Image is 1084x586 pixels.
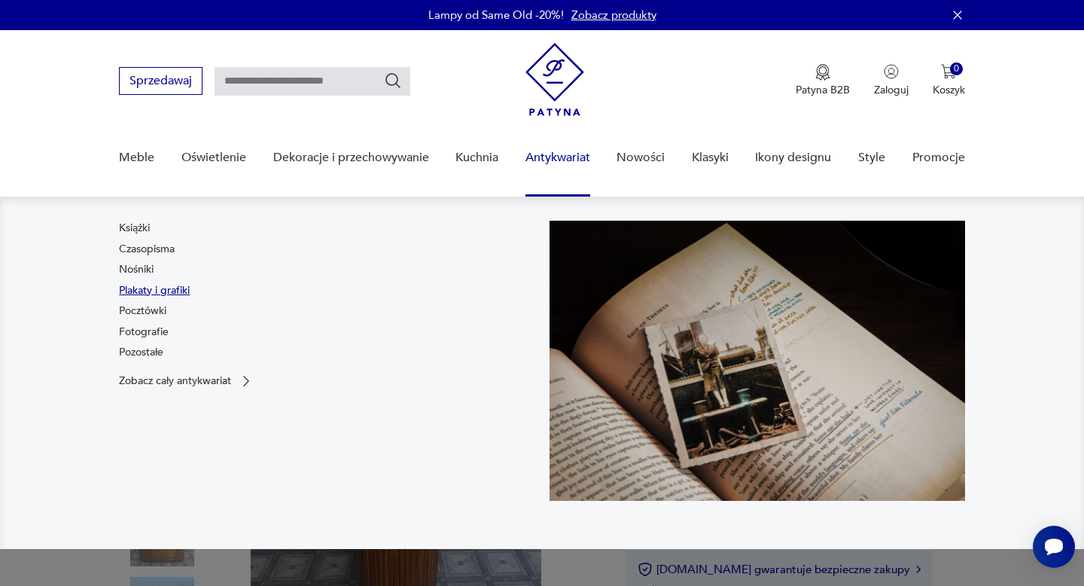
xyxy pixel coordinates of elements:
[181,129,246,187] a: Oświetlenie
[617,129,665,187] a: Nowości
[1033,526,1075,568] iframe: Smartsupp widget button
[119,325,169,340] a: Fotografie
[571,8,656,23] a: Zobacz produkty
[273,129,429,187] a: Dekoracje i przechowywanie
[950,63,963,75] div: 0
[119,374,254,389] a: Zobacz cały antykwariat
[884,64,899,79] img: Ikonka użytkownika
[933,64,965,97] button: 0Koszyk
[119,221,150,236] a: Książki
[119,262,154,277] a: Nośniki
[119,345,163,360] a: Pozostałe
[755,129,831,187] a: Ikony designu
[941,64,956,79] img: Ikona koszyka
[119,242,175,257] a: Czasopisma
[796,64,850,97] button: Patyna B2B
[525,129,590,187] a: Antykwariat
[119,283,190,298] a: Plakaty i grafiki
[119,129,154,187] a: Meble
[933,83,965,97] p: Koszyk
[119,304,166,319] a: Pocztówki
[796,64,850,97] a: Ikona medaluPatyna B2B
[815,64,830,81] img: Ikona medalu
[119,376,231,386] p: Zobacz cały antykwariat
[692,129,729,187] a: Klasyki
[119,67,202,95] button: Sprzedawaj
[874,83,909,97] p: Zaloguj
[550,221,965,501] img: c8a9187830f37f141118a59c8d49ce82.jpg
[796,83,850,97] p: Patyna B2B
[384,72,402,90] button: Szukaj
[119,77,202,87] a: Sprzedawaj
[525,43,584,116] img: Patyna - sklep z meblami i dekoracjami vintage
[428,8,564,23] p: Lampy od Same Old -20%!
[455,129,498,187] a: Kuchnia
[858,129,885,187] a: Style
[874,64,909,97] button: Zaloguj
[912,129,965,187] a: Promocje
